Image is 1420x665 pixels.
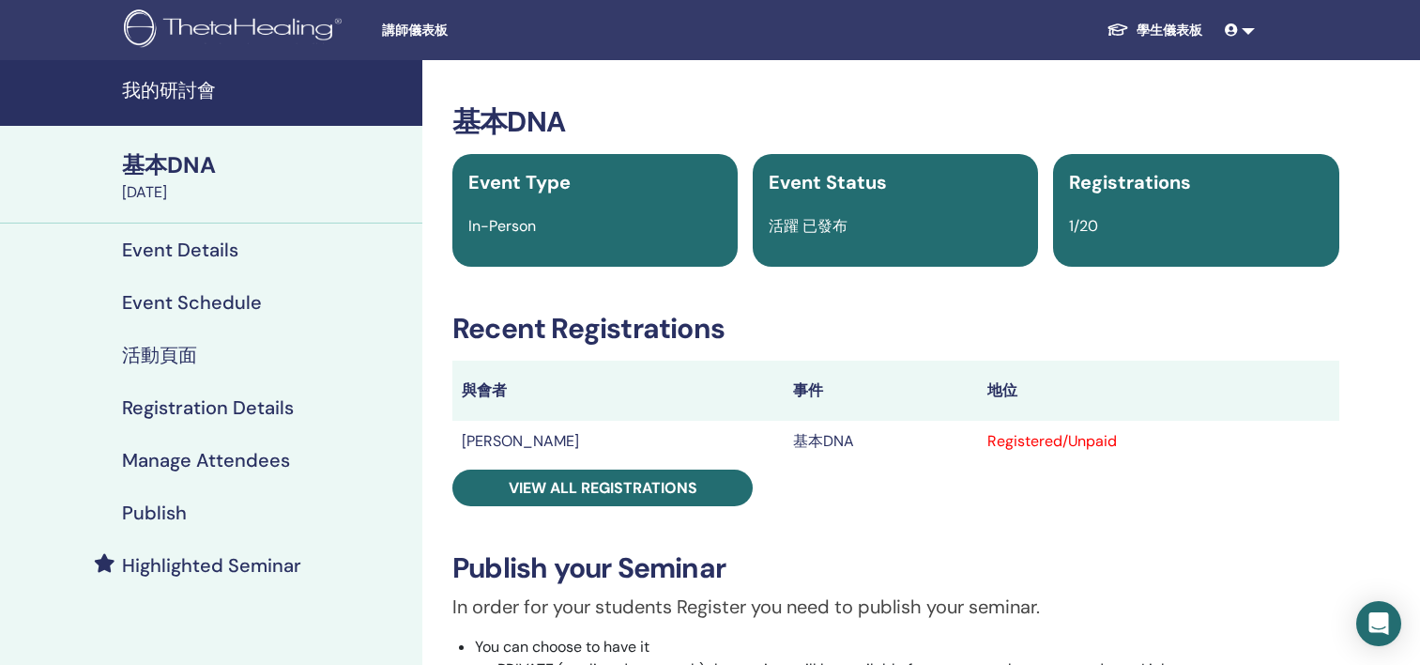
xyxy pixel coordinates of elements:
font: You can choose to have it [475,637,649,657]
h3: Publish your Seminar [452,551,1339,585]
span: 講師儀表板 [382,21,664,40]
a: 基本DNA[DATE] [111,149,422,204]
h3: Recent Registrations [452,312,1339,346]
img: logo.png [124,9,348,52]
th: 與會者 [452,361,784,421]
h4: Registration Details [122,396,294,419]
span: Registrations [1069,170,1191,194]
h4: Event Details [122,239,238,261]
div: 打開對講信使 [1356,601,1401,646]
div: 基本DNA [122,149,411,181]
span: Event Type [468,170,571,194]
a: View all registrations [452,470,753,506]
th: 事件 [784,361,978,421]
div: [DATE] [122,181,411,204]
td: [PERSON_NAME] [452,421,784,462]
span: 1/20 [1069,216,1098,236]
span: In-Person [468,216,536,236]
th: 地位 [978,361,1339,421]
h4: Manage Attendees [122,449,290,472]
h4: Highlighted Seminar [122,554,301,577]
h4: 我的研討會 [122,79,411,101]
span: 活躍 已發布 [769,216,847,236]
p: In order for your students Register you need to publish your seminar. [452,593,1339,621]
font: 學生儀表板 [1137,22,1202,39]
td: 基本DNA [784,421,978,462]
img: graduation-cap-white.svg [1107,22,1129,38]
h4: Event Schedule [122,291,262,314]
div: Registered/Unpaid [987,430,1330,453]
h4: 活動頁面 [122,344,197,366]
h3: 基本DNA [452,105,1339,139]
h4: Publish [122,502,187,524]
span: Event Status [769,170,887,194]
span: View all registrations [509,478,697,498]
a: 學生儀表板 [1092,13,1217,48]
